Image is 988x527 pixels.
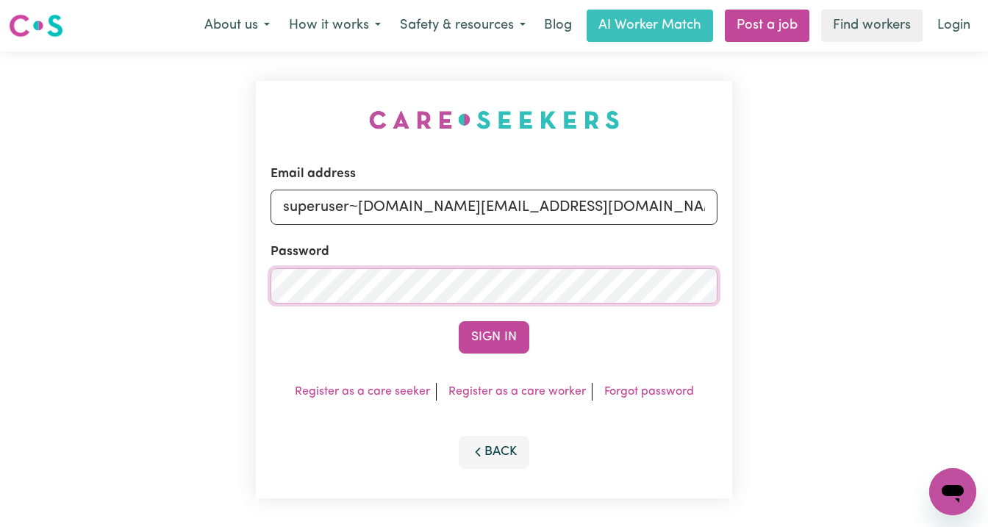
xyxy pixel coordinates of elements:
[459,436,529,468] button: Back
[725,10,809,42] a: Post a job
[604,386,694,398] a: Forgot password
[271,190,717,225] input: Email address
[459,321,529,354] button: Sign In
[587,10,713,42] a: AI Worker Match
[390,10,535,41] button: Safety & resources
[448,386,586,398] a: Register as a care worker
[9,9,63,43] a: Careseekers logo
[928,10,979,42] a: Login
[279,10,390,41] button: How it works
[271,243,329,262] label: Password
[9,12,63,39] img: Careseekers logo
[821,10,923,42] a: Find workers
[535,10,581,42] a: Blog
[195,10,279,41] button: About us
[271,165,356,184] label: Email address
[929,468,976,515] iframe: Button to launch messaging window
[295,386,430,398] a: Register as a care seeker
